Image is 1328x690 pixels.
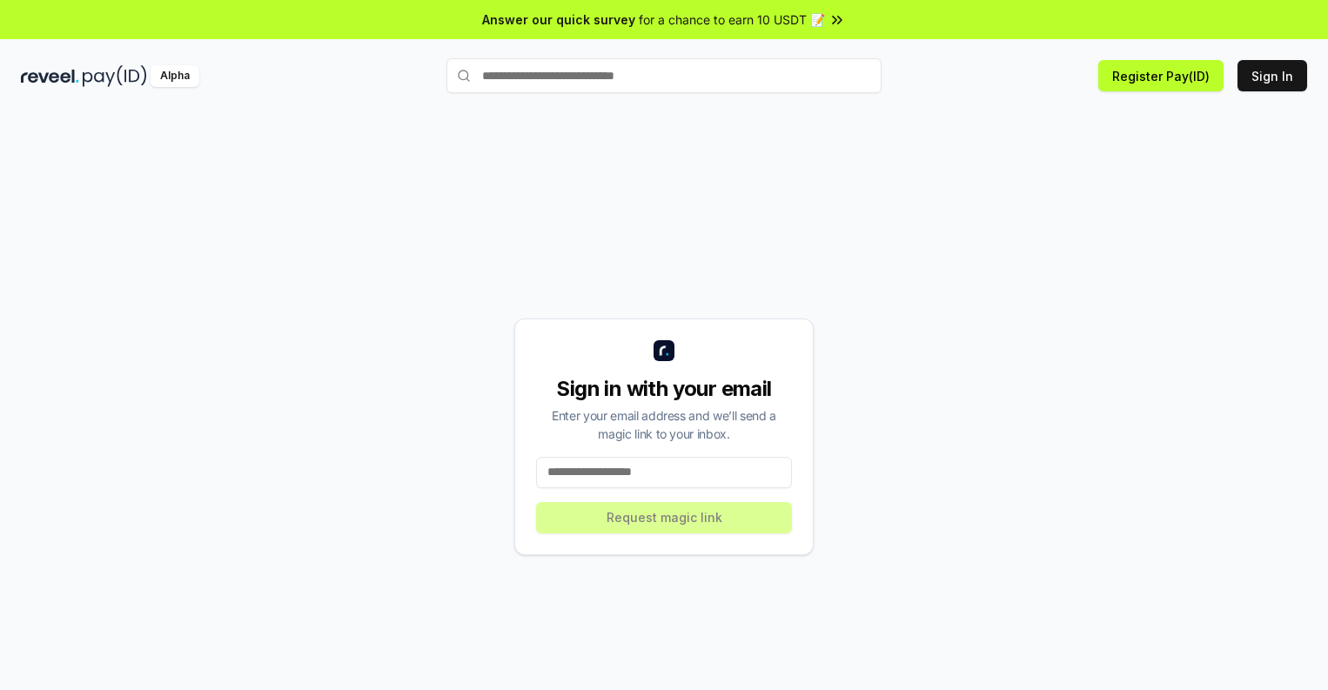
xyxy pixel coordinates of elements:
button: Sign In [1237,60,1307,91]
img: pay_id [83,65,147,87]
img: logo_small [654,340,674,361]
div: Enter your email address and we’ll send a magic link to your inbox. [536,406,792,443]
div: Sign in with your email [536,375,792,403]
span: for a chance to earn 10 USDT 📝 [639,10,825,29]
span: Answer our quick survey [482,10,635,29]
img: reveel_dark [21,65,79,87]
div: Alpha [151,65,199,87]
button: Register Pay(ID) [1098,60,1224,91]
